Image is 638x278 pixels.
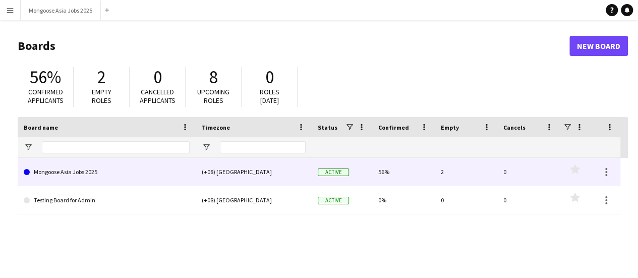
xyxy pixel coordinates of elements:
[140,87,176,105] span: Cancelled applicants
[497,158,560,186] div: 0
[21,1,101,20] button: Mongoose Asia Jobs 2025
[196,186,312,214] div: (+08) [GEOGRAPHIC_DATA]
[435,158,497,186] div: 2
[220,141,306,153] input: Timezone Filter Input
[18,38,569,53] h1: Boards
[503,124,526,131] span: Cancels
[265,66,274,88] span: 0
[318,124,337,131] span: Status
[372,158,435,186] div: 56%
[153,66,162,88] span: 0
[42,141,190,153] input: Board name Filter Input
[24,143,33,152] button: Open Filter Menu
[24,186,190,214] a: Testing Board for Admin
[30,66,61,88] span: 56%
[92,87,111,105] span: Empty roles
[196,158,312,186] div: (+08) [GEOGRAPHIC_DATA]
[318,197,349,204] span: Active
[202,124,230,131] span: Timezone
[372,186,435,214] div: 0%
[97,66,106,88] span: 2
[569,36,628,56] a: New Board
[435,186,497,214] div: 0
[260,87,279,105] span: Roles [DATE]
[24,158,190,186] a: Mongoose Asia Jobs 2025
[209,66,218,88] span: 8
[197,87,229,105] span: Upcoming roles
[318,169,349,176] span: Active
[441,124,459,131] span: Empty
[202,143,211,152] button: Open Filter Menu
[378,124,409,131] span: Confirmed
[497,186,560,214] div: 0
[28,87,64,105] span: Confirmed applicants
[24,124,58,131] span: Board name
